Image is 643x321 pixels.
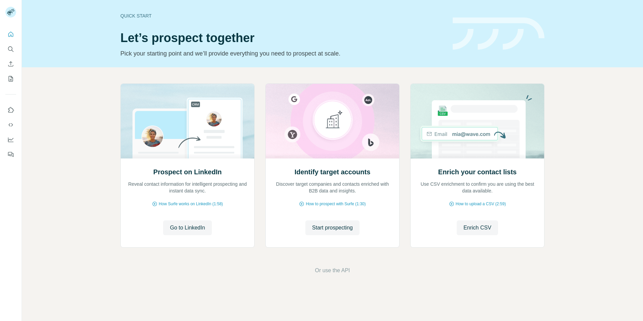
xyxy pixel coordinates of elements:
button: My lists [5,73,16,85]
span: How to upload a CSV (2:59) [456,201,506,207]
img: banner [453,17,544,50]
h2: Enrich your contact lists [438,167,517,177]
button: Or use the API [315,266,350,275]
button: Search [5,43,16,55]
button: Enrich CSV [457,220,498,235]
button: Enrich CSV [5,58,16,70]
img: Enrich your contact lists [410,84,544,158]
span: How to prospect with Surfe (1:30) [306,201,366,207]
h2: Identify target accounts [295,167,371,177]
span: Start prospecting [312,224,353,232]
span: Enrich CSV [463,224,491,232]
button: Use Surfe API [5,119,16,131]
p: Reveal contact information for intelligent prospecting and instant data sync. [127,181,248,194]
p: Pick your starting point and we’ll provide everything you need to prospect at scale. [120,49,445,58]
button: Feedback [5,148,16,160]
img: Identify target accounts [265,84,400,158]
button: Use Surfe on LinkedIn [5,104,16,116]
h1: Let’s prospect together [120,31,445,45]
button: Start prospecting [305,220,360,235]
button: Dashboard [5,134,16,146]
h2: Prospect on LinkedIn [153,167,222,177]
img: Prospect on LinkedIn [120,84,255,158]
span: How Surfe works on LinkedIn (1:58) [159,201,223,207]
p: Use CSV enrichment to confirm you are using the best data available. [417,181,537,194]
div: Quick start [120,12,445,19]
p: Discover target companies and contacts enriched with B2B data and insights. [272,181,392,194]
button: Go to LinkedIn [163,220,212,235]
span: Go to LinkedIn [170,224,205,232]
button: Quick start [5,28,16,40]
